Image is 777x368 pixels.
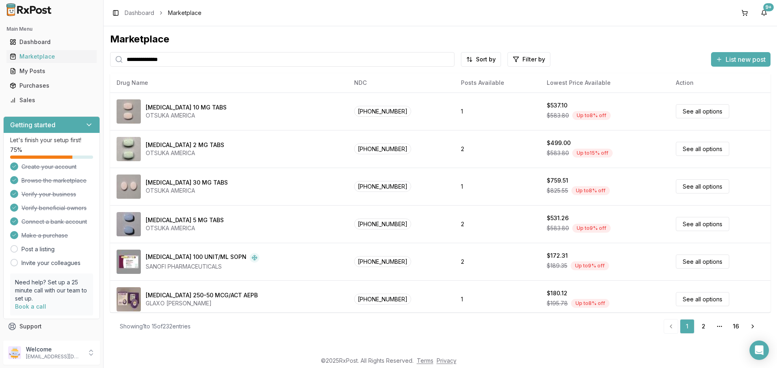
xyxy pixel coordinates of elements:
a: Book a call [15,303,46,310]
a: See all options [676,254,729,269]
a: Sales [6,93,97,107]
div: $172.31 [547,252,568,260]
nav: breadcrumb [125,9,202,17]
a: My Posts [6,64,97,78]
a: See all options [676,104,729,118]
span: Filter by [522,55,545,63]
td: 1 [454,168,540,205]
div: Up to 8 % off [571,186,610,195]
span: $583.80 [547,149,569,157]
button: Support [3,319,100,334]
span: Verify your business [21,190,76,198]
span: $825.55 [547,187,568,195]
div: [MEDICAL_DATA] 250-50 MCG/ACT AEPB [146,291,258,299]
div: $180.12 [547,289,567,297]
td: 1 [454,93,540,130]
a: Post a listing [21,245,55,253]
span: Marketplace [168,9,202,17]
img: RxPost Logo [3,3,55,16]
td: 2 [454,243,540,280]
button: Feedback [3,334,100,348]
p: Welcome [26,345,82,353]
span: List new post [726,55,766,64]
th: Lowest Price Available [540,73,669,93]
td: 1 [454,280,540,318]
button: Marketplace [3,50,100,63]
span: [PHONE_NUMBER] [354,143,411,154]
button: My Posts [3,65,100,78]
div: [MEDICAL_DATA] 2 MG TABS [146,141,224,149]
div: Up to 15 % off [572,149,613,158]
div: [MEDICAL_DATA] 100 UNIT/ML SOPN [146,253,246,263]
span: $195.78 [547,299,568,307]
nav: pagination [664,319,761,334]
a: Privacy [437,357,456,364]
div: Marketplace [110,33,771,46]
img: Advair Diskus 250-50 MCG/ACT AEPB [117,287,141,311]
div: Showing 1 to 15 of 232 entries [120,322,191,330]
span: $583.80 [547,111,569,120]
div: SANOFI PHARMACEUTICALS [146,263,259,271]
h3: Getting started [10,120,55,130]
h2: Main Menu [6,26,97,32]
span: Sort by [476,55,496,63]
div: My Posts [10,67,93,75]
a: Dashboard [6,35,97,49]
div: Up to 9 % off [572,224,611,233]
a: 2 [696,319,711,334]
span: Create your account [21,163,76,171]
img: Abilify 30 MG TABS [117,175,141,199]
button: Sales [3,94,100,107]
a: Marketplace [6,49,97,64]
div: OTSUKA AMERICA [146,111,227,120]
span: [PHONE_NUMBER] [354,294,411,305]
img: User avatar [8,346,21,359]
span: $189.35 [547,262,567,270]
span: [PHONE_NUMBER] [354,219,411,229]
button: List new post [711,52,771,67]
div: 9+ [763,3,774,11]
p: Need help? Set up a 25 minute call with our team to set up. [15,278,88,303]
img: Abilify 2 MG TABS [117,137,141,161]
span: [PHONE_NUMBER] [354,106,411,117]
img: Abilify 5 MG TABS [117,212,141,236]
div: Up to 9 % off [571,261,609,270]
div: GLAXO [PERSON_NAME] [146,299,258,307]
a: See all options [676,142,729,156]
span: $583.80 [547,224,569,232]
th: Action [669,73,771,93]
span: Verify beneficial owners [21,204,87,212]
a: 16 [728,319,743,334]
span: Make a purchase [21,231,68,240]
a: List new post [711,56,771,64]
span: [PHONE_NUMBER] [354,256,411,267]
a: Invite your colleagues [21,259,81,267]
div: Dashboard [10,38,93,46]
a: See all options [676,217,729,231]
span: [PHONE_NUMBER] [354,181,411,192]
div: Up to 8 % off [572,111,611,120]
img: Abilify 10 MG TABS [117,99,141,124]
div: OTSUKA AMERICA [146,224,224,232]
div: $537.10 [547,101,567,109]
div: Marketplace [10,53,93,61]
span: 75 % [10,146,22,154]
a: Go to next page [745,319,761,334]
a: 1 [680,319,694,334]
button: 9+ [758,6,771,19]
a: Terms [417,357,433,364]
div: [MEDICAL_DATA] 30 MG TABS [146,179,228,187]
button: Sort by [461,52,501,67]
a: See all options [676,292,729,306]
td: 2 [454,205,540,243]
div: $499.00 [547,139,571,147]
div: $759.51 [547,177,568,185]
div: $531.26 [547,214,569,222]
div: [MEDICAL_DATA] 10 MG TABS [146,103,227,111]
span: Connect a bank account [21,218,87,226]
div: Purchases [10,82,93,90]
th: Drug Name [110,73,348,93]
p: [EMAIL_ADDRESS][DOMAIN_NAME] [26,353,82,360]
th: Posts Available [454,73,540,93]
td: 2 [454,130,540,168]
